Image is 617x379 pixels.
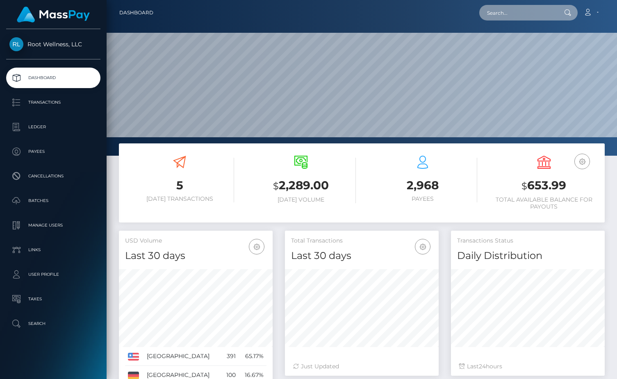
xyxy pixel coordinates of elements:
[457,237,599,245] h5: Transactions Status
[17,7,90,23] img: MassPay Logo
[9,195,97,207] p: Batches
[6,240,100,260] a: Links
[239,347,266,366] td: 65.17%
[246,196,355,203] h6: [DATE] Volume
[490,196,599,210] h6: Total Available Balance for Payouts
[119,4,153,21] a: Dashboard
[291,249,433,263] h4: Last 30 days
[128,353,139,360] img: US.png
[479,363,486,370] span: 24
[6,191,100,211] a: Batches
[6,264,100,285] a: User Profile
[144,347,221,366] td: [GEOGRAPHIC_DATA]
[273,180,279,192] small: $
[9,268,97,281] p: User Profile
[521,180,527,192] small: $
[6,215,100,236] a: Manage Users
[9,121,97,133] p: Ledger
[9,293,97,305] p: Taxes
[457,249,599,263] h4: Daily Distribution
[6,68,100,88] a: Dashboard
[125,177,234,193] h3: 5
[9,96,97,109] p: Transactions
[293,362,430,371] div: Just Updated
[6,289,100,309] a: Taxes
[9,72,97,84] p: Dashboard
[6,117,100,137] a: Ledger
[459,362,597,371] div: Last hours
[125,195,234,202] h6: [DATE] Transactions
[368,195,477,202] h6: Payees
[125,249,266,263] h4: Last 30 days
[490,177,599,194] h3: 653.99
[125,237,266,245] h5: USD Volume
[9,219,97,231] p: Manage Users
[128,372,139,379] img: DE.png
[368,177,477,193] h3: 2,968
[6,313,100,334] a: Search
[6,41,100,48] span: Root Wellness, LLC
[6,141,100,162] a: Payees
[9,318,97,330] p: Search
[9,170,97,182] p: Cancellations
[6,92,100,113] a: Transactions
[246,177,355,194] h3: 2,289.00
[9,244,97,256] p: Links
[479,5,556,20] input: Search...
[9,145,97,158] p: Payees
[9,37,23,51] img: Root Wellness, LLC
[221,347,239,366] td: 391
[291,237,433,245] h5: Total Transactions
[6,166,100,186] a: Cancellations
